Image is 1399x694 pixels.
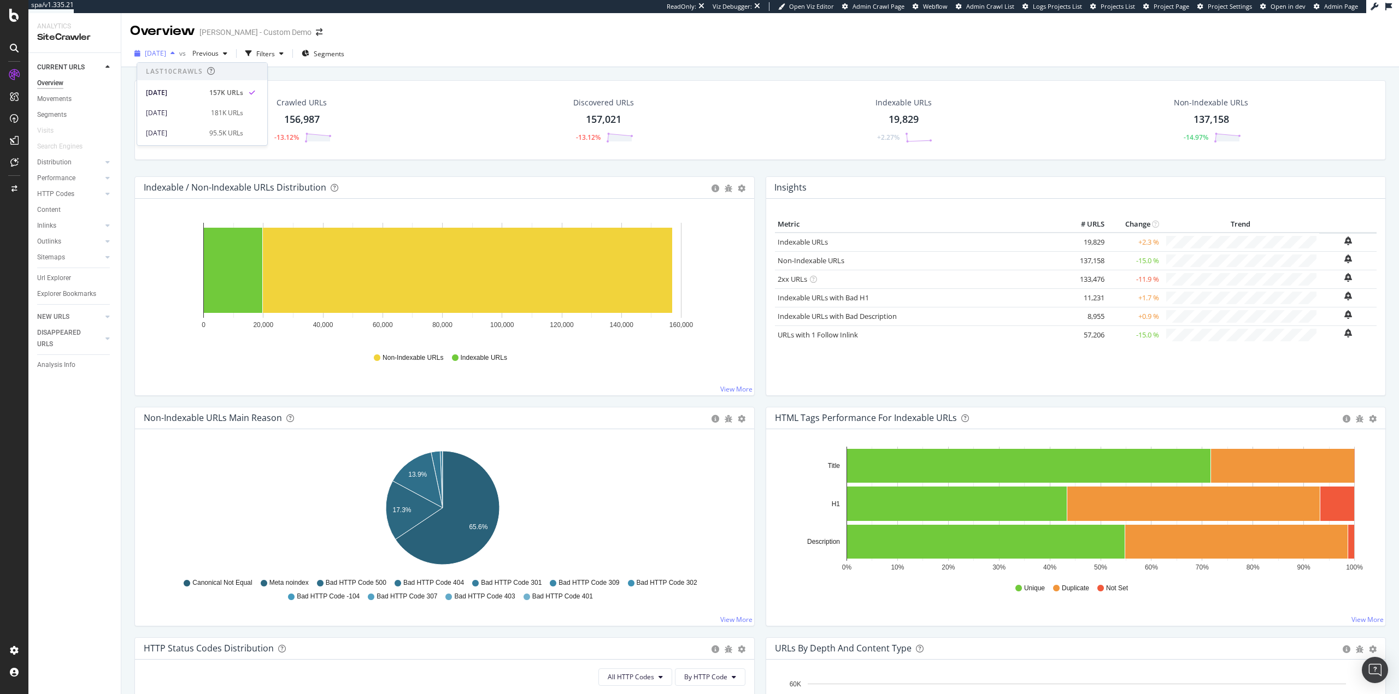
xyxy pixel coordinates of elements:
[313,321,333,329] text: 40,000
[188,45,232,62] button: Previous
[1344,273,1352,282] div: bell-plus
[383,353,443,363] span: Non-Indexable URLs
[1143,2,1189,11] a: Project Page
[1174,97,1248,108] div: Non-Indexable URLs
[669,321,693,329] text: 160,000
[37,272,71,284] div: Url Explorer
[610,321,634,329] text: 140,000
[1106,584,1128,593] span: Not Set
[37,157,72,168] div: Distribution
[37,188,74,200] div: HTTP Codes
[956,2,1014,11] a: Admin Crawl List
[37,78,113,89] a: Overview
[1063,233,1107,252] td: 19,829
[637,578,697,588] span: Bad HTTP Code 302
[684,672,727,681] span: By HTTP Code
[490,321,514,329] text: 100,000
[775,447,1373,573] svg: A chart.
[37,109,113,121] a: Segments
[778,311,897,321] a: Indexable URLs with Bad Description
[1063,307,1107,325] td: 8,955
[37,78,63,89] div: Overview
[1369,415,1377,423] div: gear
[37,359,75,371] div: Analysis Info
[1154,2,1189,10] span: Project Page
[778,256,844,265] a: Non-Indexable URLs
[559,578,619,588] span: Bad HTTP Code 309
[738,415,745,423] div: gear
[37,62,85,73] div: CURRENT URLS
[284,112,320,127] div: 156,987
[1107,251,1162,270] td: -15.0 %
[832,500,840,508] text: H1
[373,321,393,329] text: 60,000
[775,412,957,423] div: HTML Tags Performance for Indexable URLs
[37,141,83,152] div: Search Engines
[454,592,515,601] span: Bad HTTP Code 403
[1356,645,1363,653] div: bug
[738,645,745,653] div: gear
[1101,2,1135,10] span: Projects List
[1343,645,1350,653] div: circle-info
[37,93,72,105] div: Movements
[144,447,742,573] svg: A chart.
[1107,216,1162,233] th: Change
[326,578,386,588] span: Bad HTTP Code 500
[209,88,243,98] div: 157K URLs
[1344,310,1352,319] div: bell-plus
[241,45,288,62] button: Filters
[1043,563,1056,571] text: 40%
[992,563,1006,571] text: 30%
[179,49,188,58] span: vs
[913,2,948,11] a: Webflow
[297,592,360,601] span: Bad HTTP Code -104
[675,668,745,686] button: By HTTP Code
[573,97,634,108] div: Discovered URLs
[1197,2,1252,11] a: Project Settings
[1362,657,1388,683] div: Open Intercom Messenger
[586,112,621,127] div: 157,021
[608,672,654,681] span: All HTTP Codes
[1063,288,1107,307] td: 11,231
[725,415,732,423] div: bug
[297,45,349,62] button: Segments
[1346,563,1363,571] text: 100%
[1314,2,1358,11] a: Admin Page
[274,133,299,142] div: -13.12%
[211,108,243,118] div: 181K URLs
[37,220,102,232] a: Inlinks
[481,578,542,588] span: Bad HTTP Code 301
[37,173,102,184] a: Performance
[37,327,92,350] div: DISAPPEARED URLS
[253,321,273,329] text: 20,000
[853,2,904,10] span: Admin Crawl Page
[277,97,327,108] div: Crawled URLs
[1247,563,1260,571] text: 80%
[877,133,900,142] div: +2.27%
[712,415,719,423] div: circle-info
[37,93,113,105] a: Movements
[1344,329,1352,337] div: bell-plus
[1063,251,1107,270] td: 137,158
[37,125,54,137] div: Visits
[889,112,919,127] div: 19,829
[1024,584,1045,593] span: Unique
[408,471,427,478] text: 13.9%
[778,293,869,302] a: Indexable URLs with Bad H1
[144,216,742,343] div: A chart.
[202,321,205,329] text: 0
[199,27,311,38] div: [PERSON_NAME] - Custom Demo
[403,578,464,588] span: Bad HTTP Code 404
[37,288,113,300] a: Explorer Bookmarks
[314,49,344,58] span: Segments
[37,311,102,323] a: NEW URLS
[1184,133,1208,142] div: -14.97%
[1107,325,1162,344] td: -15.0 %
[377,592,437,601] span: Bad HTTP Code 307
[37,109,67,121] div: Segments
[37,188,102,200] a: HTTP Codes
[269,578,309,588] span: Meta noindex
[146,128,203,138] div: [DATE]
